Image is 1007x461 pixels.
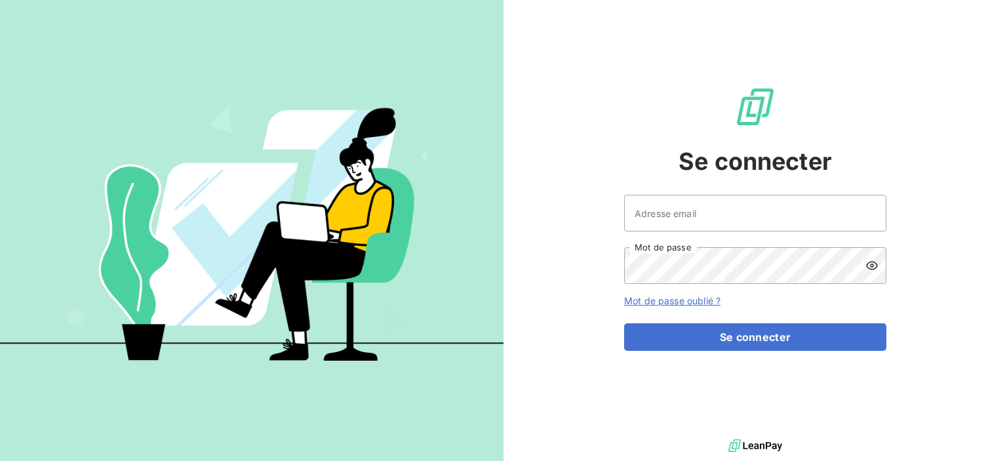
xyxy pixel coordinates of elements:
[734,86,776,128] img: Logo LeanPay
[728,436,782,456] img: logo
[624,195,886,231] input: placeholder
[624,323,886,351] button: Se connecter
[624,295,721,306] a: Mot de passe oublié ?
[679,144,832,179] span: Se connecter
